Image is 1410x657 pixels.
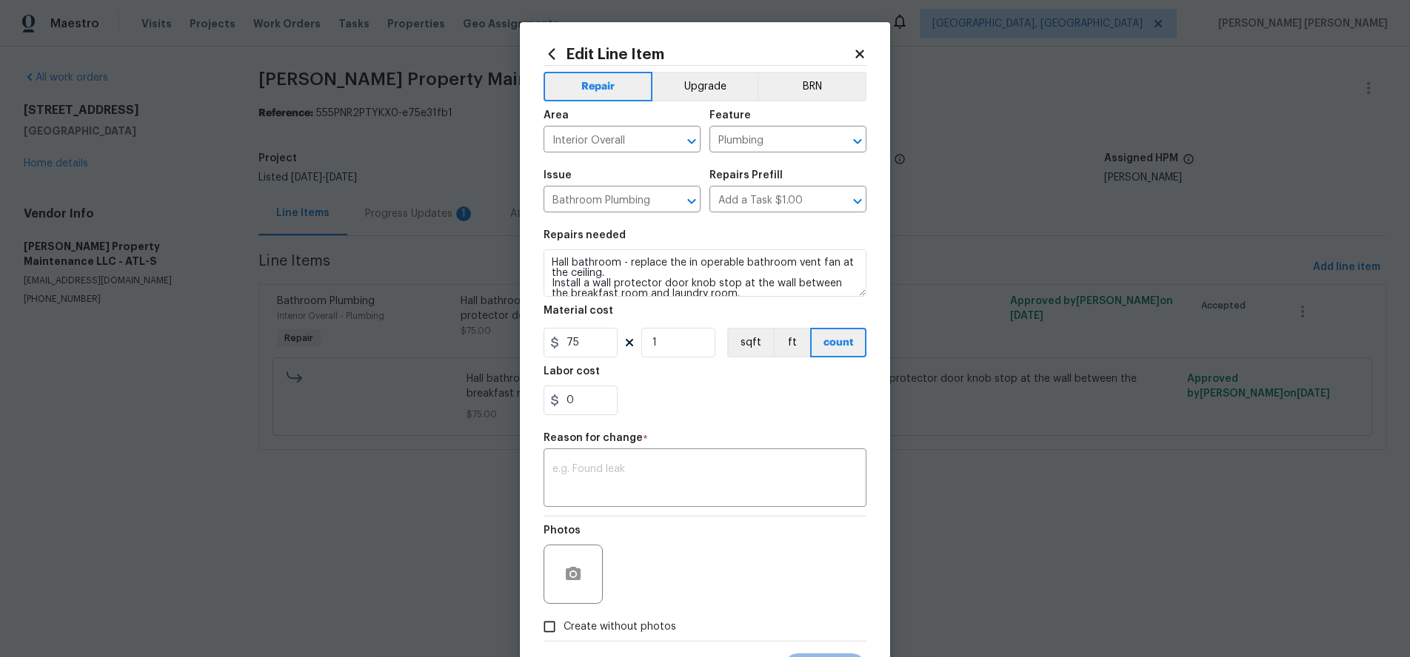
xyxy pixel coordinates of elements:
[709,110,751,121] h5: Feature
[681,191,702,212] button: Open
[544,249,866,297] textarea: Hall bathroom - replace the in operable bathroom vent fan at the ceiling. Install a wall protecto...
[544,366,600,377] h5: Labor cost
[652,72,758,101] button: Upgrade
[544,72,652,101] button: Repair
[758,72,866,101] button: BRN
[544,433,643,443] h5: Reason for change
[544,110,569,121] h5: Area
[544,306,613,316] h5: Material cost
[544,230,626,240] h5: Repairs needed
[773,328,810,357] button: ft
[564,619,676,635] span: Create without photos
[810,328,866,357] button: count
[681,131,702,152] button: Open
[544,170,572,181] h5: Issue
[709,170,783,181] h5: Repairs Prefill
[847,131,868,152] button: Open
[544,46,853,62] h2: Edit Line Item
[727,328,773,357] button: sqft
[544,525,581,536] h5: Photos
[847,191,868,212] button: Open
